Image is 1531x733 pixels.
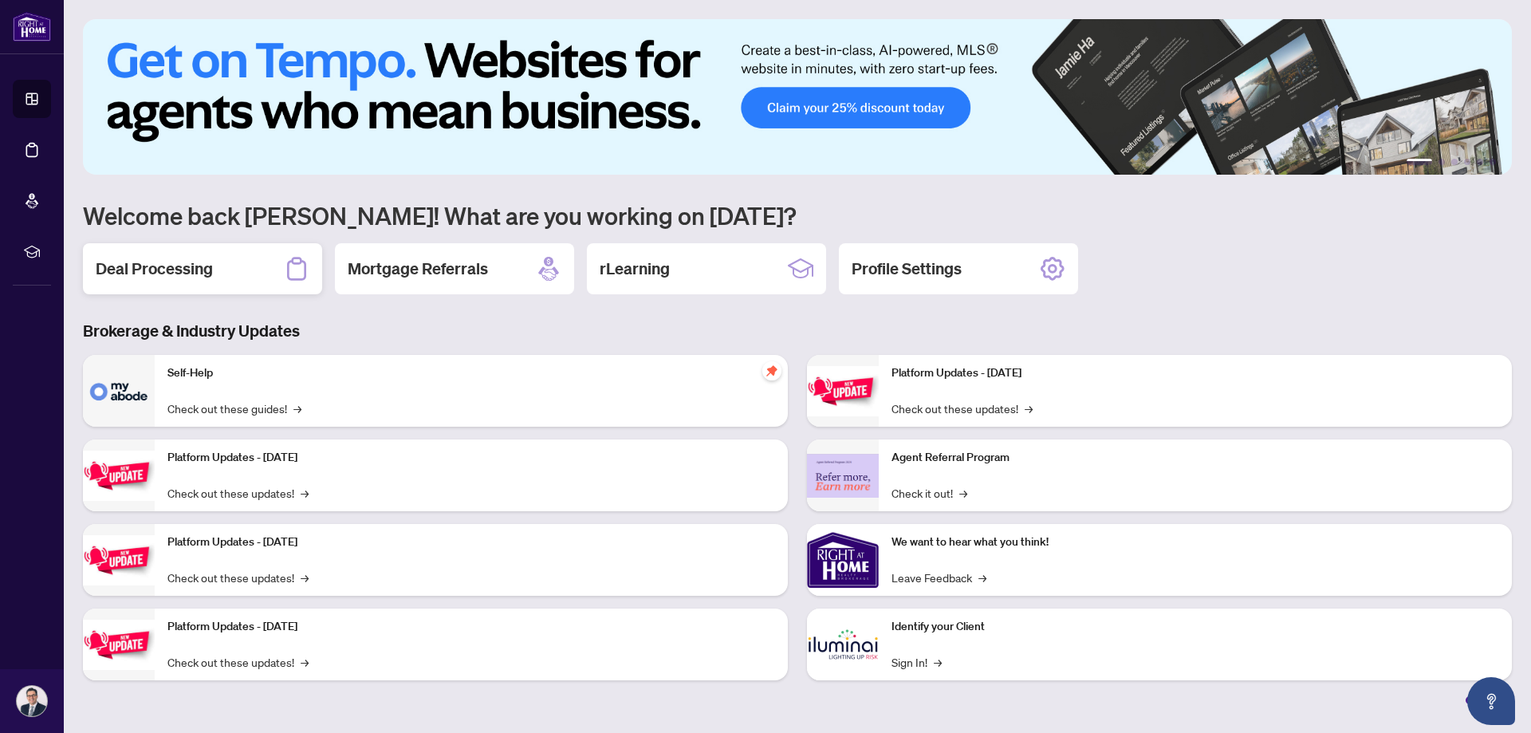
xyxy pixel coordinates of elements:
[1439,159,1445,165] button: 2
[807,524,879,596] img: We want to hear what you think!
[301,569,309,586] span: →
[167,484,309,502] a: Check out these updates!→
[83,355,155,427] img: Self-Help
[167,449,775,467] p: Platform Updates - [DATE]
[1407,159,1432,165] button: 1
[83,535,155,585] img: Platform Updates - July 21, 2025
[167,653,309,671] a: Check out these updates!→
[600,258,670,280] h2: rLearning
[83,320,1512,342] h3: Brokerage & Industry Updates
[891,365,1499,382] p: Platform Updates - [DATE]
[167,400,301,417] a: Check out these guides!→
[807,609,879,680] img: Identify your Client
[934,653,942,671] span: →
[1451,159,1458,165] button: 3
[301,653,309,671] span: →
[83,620,155,670] img: Platform Updates - July 8, 2025
[348,258,488,280] h2: Mortgage Referrals
[1477,159,1483,165] button: 5
[1490,159,1496,165] button: 6
[83,200,1512,231] h1: Welcome back [PERSON_NAME]! What are you working on [DATE]?
[891,618,1499,636] p: Identify your Client
[13,12,51,41] img: logo
[852,258,962,280] h2: Profile Settings
[301,484,309,502] span: →
[167,534,775,551] p: Platform Updates - [DATE]
[891,569,986,586] a: Leave Feedback→
[96,258,213,280] h2: Deal Processing
[807,454,879,498] img: Agent Referral Program
[891,534,1499,551] p: We want to hear what you think!
[891,653,942,671] a: Sign In!→
[959,484,967,502] span: →
[83,19,1512,175] img: Slide 0
[167,618,775,636] p: Platform Updates - [DATE]
[807,366,879,416] img: Platform Updates - June 23, 2025
[1464,159,1470,165] button: 4
[891,449,1499,467] p: Agent Referral Program
[167,569,309,586] a: Check out these updates!→
[1025,400,1033,417] span: →
[978,569,986,586] span: →
[891,400,1033,417] a: Check out these updates!→
[1467,677,1515,725] button: Open asap
[17,686,47,716] img: Profile Icon
[293,400,301,417] span: →
[762,361,781,380] span: pushpin
[891,484,967,502] a: Check it out!→
[167,365,775,382] p: Self-Help
[83,451,155,501] img: Platform Updates - September 16, 2025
